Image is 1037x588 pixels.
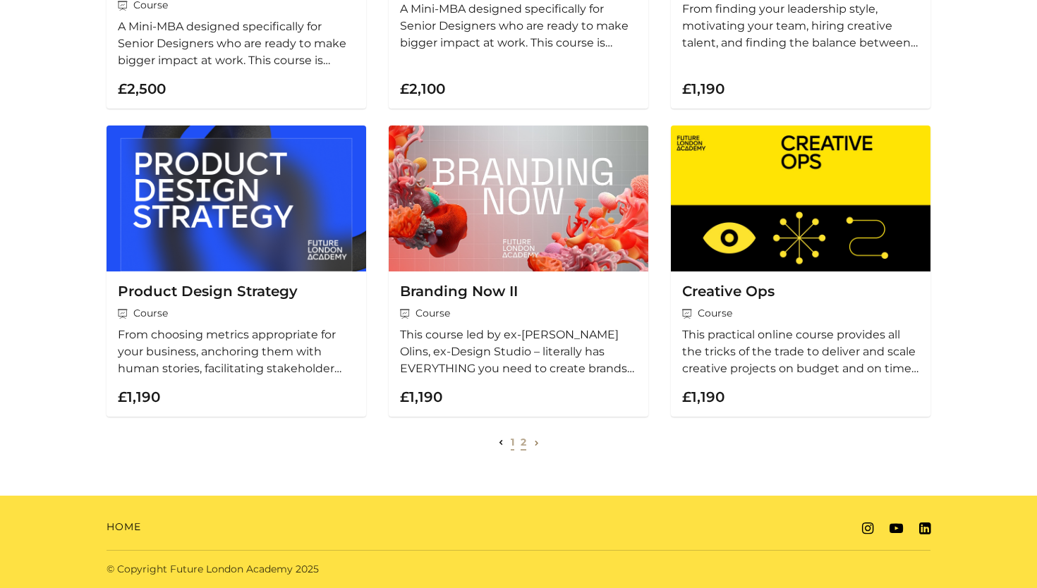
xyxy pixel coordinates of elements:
[118,306,355,321] span: Course
[107,125,366,417] a: Product Design Strategy Course From choosing metrics appropriate for your business, anchoring the...
[118,18,355,69] p: A Mini-MBA designed specifically for Senior Designers who are ready to make bigger impact at work...
[400,283,637,300] h3: Branding Now II
[107,520,141,534] a: Home
[682,1,919,51] p: From finding your leadership style, motivating your team, hiring creative talent, and finding the...
[400,388,442,405] strong: £1,190
[531,436,542,448] a: Next page
[118,283,355,300] h3: Product Design Strategy
[521,436,526,448] a: 2
[682,80,724,97] strong: £1,190
[682,326,919,377] p: This practical online course provides all the tricks of the trade to deliver and scale creative p...
[682,306,919,321] span: Course
[118,388,160,405] strong: £1,190
[511,436,514,448] a: 1
[671,125,930,417] a: Creative Ops Course This practical online course provides all the tricks of the trade to deliver ...
[400,80,445,97] strong: £2,100
[400,306,637,321] span: Course
[389,125,648,417] a: Branding Now II Course This course led by ex-[PERSON_NAME] Olins, ex-Design Studio – literally ha...
[400,1,637,51] p: A Mini-MBA designed specifically for Senior Designers who are ready to make bigger impact at work...
[400,326,637,377] p: This course led by ex-[PERSON_NAME] Olins, ex-Design Studio – literally has EVERYTHING you need t...
[107,434,930,451] nav: All Courses
[95,562,518,577] div: © Copyright Future London Academy 2025
[682,388,724,405] strong: £1,190
[682,283,919,300] h3: Creative Ops
[118,326,355,377] p: From choosing metrics appropriate for your business, anchoring them with human stories, facilitat...
[118,80,166,97] strong: £2,500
